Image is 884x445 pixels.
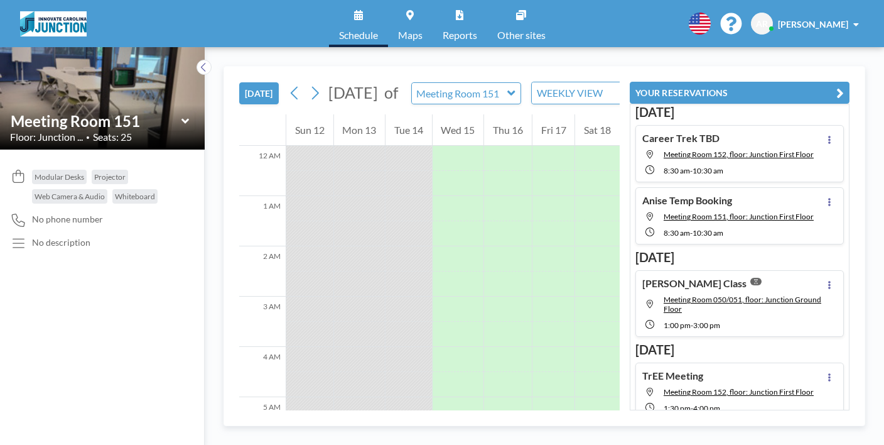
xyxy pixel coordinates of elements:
span: Modular Desks [35,172,84,182]
span: 10:30 AM [693,166,723,175]
span: Meeting Room 151, floor: Junction First Floor [664,212,814,221]
div: 3 AM [239,297,286,347]
span: No phone number [32,214,103,225]
span: Web Camera & Audio [35,192,105,201]
span: Meeting Room 152, floor: Junction First Floor [664,387,814,397]
span: Floor: Junction ... [10,131,83,143]
img: organization-logo [20,11,87,36]
span: AR [756,18,768,30]
div: Wed 15 [433,114,484,146]
h4: Career Trek TBD [642,132,720,145]
span: Other sites [497,30,546,40]
span: - [691,404,693,413]
div: 12 AM [239,146,286,196]
div: Sat 18 [575,114,620,146]
button: YOUR RESERVATIONS [630,82,849,104]
h4: Anise Temp Booking [642,194,732,207]
span: 10:30 AM [693,228,723,238]
div: 1 AM [239,196,286,246]
h3: [DATE] [635,104,844,120]
span: - [690,166,693,175]
h4: [PERSON_NAME] Class [642,277,747,290]
span: Meeting Room 152, floor: Junction First Floor [664,150,814,159]
div: 2 AM [239,246,286,297]
input: Meeting Room 151 [412,83,508,104]
div: No description [32,237,90,248]
span: • [86,133,90,141]
div: Mon 13 [334,114,385,146]
span: - [690,228,693,238]
div: Sun 12 [286,114,333,146]
span: Whiteboard [115,192,155,201]
span: Maps [398,30,423,40]
div: Search for option [532,82,640,104]
span: 3:00 PM [693,321,720,330]
span: [DATE] [328,83,378,102]
span: 8:30 AM [664,166,690,175]
span: [PERSON_NAME] [778,19,848,30]
h3: [DATE] [635,342,844,358]
span: 8:30 AM [664,228,690,238]
h3: [DATE] [635,250,844,265]
div: Fri 17 [532,114,575,146]
div: Thu 16 [484,114,532,146]
span: - [691,321,693,330]
button: [DATE] [239,82,279,104]
span: of [384,83,398,102]
span: 1:30 PM [664,404,691,413]
span: Projector [94,172,126,182]
h4: TrEE Meeting [642,370,703,382]
div: 4 AM [239,347,286,397]
span: 4:00 PM [693,404,720,413]
input: Meeting Room 151 [11,112,181,130]
span: 1:00 PM [664,321,691,330]
div: Tue 14 [385,114,432,146]
span: Schedule [339,30,378,40]
span: Meeting Room 050/051, floor: Junction Ground Floor [664,295,821,314]
span: Seats: 25 [93,131,132,143]
span: Reports [443,30,477,40]
input: Search for option [606,85,620,101]
span: WEEKLY VIEW [534,85,605,101]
